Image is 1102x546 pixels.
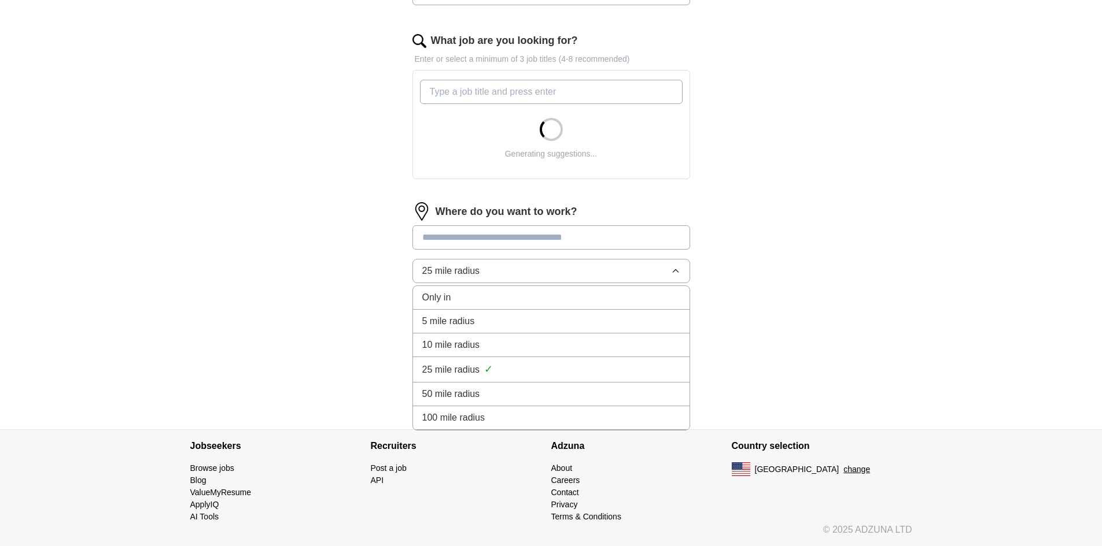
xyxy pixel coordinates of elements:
[436,204,577,220] label: Where do you want to work?
[412,34,426,48] img: search.png
[505,148,598,160] div: Generating suggestions...
[422,411,485,425] span: 100 mile radius
[190,476,207,485] a: Blog
[371,463,407,473] a: Post a job
[422,314,475,328] span: 5 mile radius
[420,80,683,104] input: Type a job title and press enter
[843,463,870,476] button: change
[412,202,431,221] img: location.png
[484,362,493,377] span: ✓
[732,430,912,462] h4: Country selection
[190,463,234,473] a: Browse jobs
[422,387,480,401] span: 50 mile radius
[422,338,480,352] span: 10 mile radius
[551,476,580,485] a: Careers
[422,291,451,304] span: Only in
[422,264,480,278] span: 25 mile radius
[190,512,219,521] a: AI Tools
[551,512,621,521] a: Terms & Conditions
[551,488,579,497] a: Contact
[412,53,690,65] p: Enter or select a minimum of 3 job titles (4-8 recommended)
[755,463,839,476] span: [GEOGRAPHIC_DATA]
[371,476,384,485] a: API
[190,500,219,509] a: ApplyIQ
[412,259,690,283] button: 25 mile radius
[190,488,252,497] a: ValueMyResume
[422,363,480,377] span: 25 mile radius
[551,500,578,509] a: Privacy
[732,462,750,476] img: US flag
[551,463,573,473] a: About
[181,523,922,546] div: © 2025 ADZUNA LTD
[431,33,578,49] label: What job are you looking for?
